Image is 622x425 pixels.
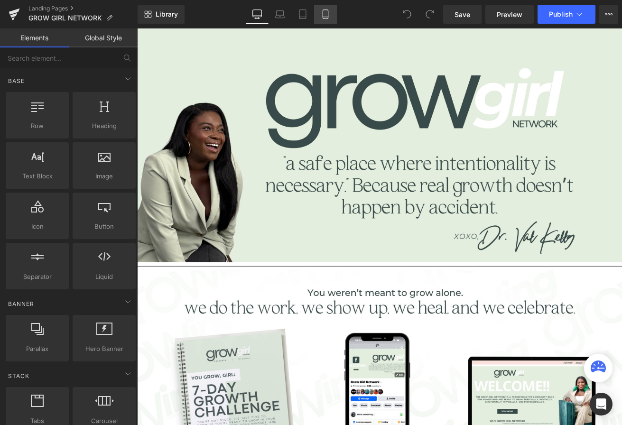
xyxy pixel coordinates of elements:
[420,5,439,24] button: Redo
[269,5,291,24] a: Laptop
[7,299,35,308] span: Banner
[75,121,133,131] span: Heading
[75,222,133,231] span: Button
[497,9,522,19] span: Preview
[7,76,26,85] span: Base
[9,272,66,282] span: Separator
[538,5,595,24] button: Publish
[28,14,102,22] span: GROW GIRL NETWORK
[9,344,66,354] span: Parallax
[485,5,534,24] a: Preview
[398,5,417,24] button: Undo
[75,171,133,181] span: Image
[69,28,138,47] a: Global Style
[9,171,66,181] span: Text Block
[590,393,613,416] div: Open Intercom Messenger
[455,9,470,19] span: Save
[138,5,185,24] a: New Library
[246,5,269,24] a: Desktop
[28,5,138,12] a: Landing Pages
[9,121,66,131] span: Row
[291,5,314,24] a: Tablet
[549,10,573,18] span: Publish
[7,371,30,380] span: Stack
[156,10,178,18] span: Library
[599,5,618,24] button: More
[75,272,133,282] span: Liquid
[314,5,337,24] a: Mobile
[75,344,133,354] span: Hero Banner
[9,222,66,231] span: Icon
